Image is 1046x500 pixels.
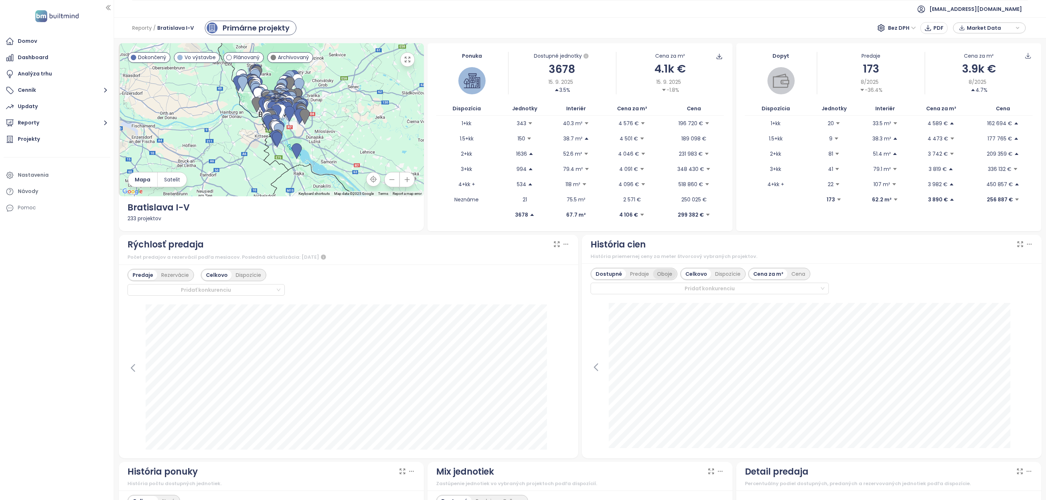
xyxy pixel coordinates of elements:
p: 2 571 € [623,196,641,204]
span: [EMAIL_ADDRESS][DOMAIN_NAME] [929,0,1022,18]
button: Cenník [4,83,110,98]
div: História ponuky [127,465,198,479]
p: 9 [829,135,832,143]
div: button [957,22,1022,33]
th: Cena za m² [909,102,973,116]
td: 4+kk + [436,177,497,192]
td: 1+kk [436,116,497,131]
div: Dashboard [18,53,48,62]
p: 40.3 m² [563,119,583,127]
img: Google [121,187,145,196]
span: caret-down [892,167,897,172]
img: wallet [773,73,789,89]
span: caret-down [705,212,710,217]
p: 336 132 € [988,165,1011,173]
span: caret-up [584,136,589,141]
span: Map data ©2025 Google [334,192,374,196]
span: caret-up [528,151,534,156]
span: 8/2025 [969,78,986,86]
button: PDF [920,22,948,34]
span: caret-up [1014,151,1019,156]
span: caret-down [949,151,954,156]
div: 233 projektov [127,214,415,222]
span: caret-up [892,151,897,156]
span: caret-down [706,167,711,172]
div: Rýchlosť predaja [127,238,204,251]
div: História cien [591,238,646,251]
span: caret-down [705,182,710,187]
p: 1636 [516,150,527,158]
p: 518 860 € [678,180,703,188]
span: caret-down [835,167,840,172]
span: caret-up [893,136,898,141]
span: caret-down [640,121,645,126]
div: Dopyt [745,52,817,60]
div: Mix jednotiek [436,465,494,479]
p: 20 [828,119,834,127]
p: 33.5 m² [873,119,891,127]
a: Projekty [4,132,110,147]
p: 177 765 € [988,135,1012,143]
td: 4+kk + [745,177,806,192]
p: 189 098 € [681,135,706,143]
p: 3 982 € [928,180,948,188]
span: Archivovaný [278,53,309,61]
p: 4 091 € [619,165,638,173]
p: 231 983 € [679,150,703,158]
p: 4 473 € [928,135,948,143]
div: Oboje [653,269,676,279]
span: caret-down [835,121,840,126]
p: 348 430 € [677,165,704,173]
div: História priemernej ceny za meter štvorcový vybraných projektov. [591,253,1033,260]
p: 450 857 € [986,180,1013,188]
span: Dokončený [138,53,166,61]
span: caret-down [835,151,840,156]
th: Dispozícia [745,102,806,116]
span: caret-down [893,197,898,202]
p: 41 [828,165,833,173]
div: 173 [817,60,925,77]
th: Interiér [862,102,909,116]
img: house [464,73,480,89]
span: caret-down [950,136,955,141]
div: Celkovo [681,269,711,279]
span: caret-down [640,167,645,172]
span: caret-down [584,151,589,156]
div: 3.9k € [925,60,1033,77]
th: Cena [973,102,1033,116]
p: 4 589 € [928,119,948,127]
p: 4 096 € [619,180,639,188]
td: 2+kk [745,146,806,161]
a: primary [205,21,296,35]
a: Analýza trhu [4,67,110,81]
p: 994 [516,165,527,173]
div: Pomoc [4,201,110,215]
div: Predaje [626,269,653,279]
div: Počet predajov a rezervácií podľa mesiacov. Posledná aktualizácia: [DATE] [127,253,570,262]
div: 3678 [508,61,616,78]
p: 3 819 € [929,165,947,173]
p: 256 887 € [987,196,1013,204]
p: 38.7 m² [563,135,583,143]
span: caret-up [1014,182,1019,187]
a: Nastavenia [4,168,110,183]
div: 3.5% [554,86,570,94]
p: 118 m² [565,180,580,188]
div: Cena za m² [655,52,685,60]
div: Projekty [18,135,40,144]
div: Dostupné [592,269,626,279]
p: 250 025 € [681,196,707,204]
td: 2+kk [436,146,497,161]
td: Neznáme [436,192,497,207]
span: caret-down [641,151,646,156]
p: 79.1 m² [873,165,891,173]
th: Cena za m² [600,102,664,116]
th: Dispozícia [436,102,497,116]
div: Percentuálny podiel dostupných, predaných a rezervovaných jednotiek podľa dispozície. [745,480,1033,487]
p: 150 [518,135,525,143]
div: Detail predaja [745,465,808,479]
div: -36.4% [860,86,883,94]
a: Updaty [4,99,110,114]
p: 534 [517,180,526,188]
span: Reporty [132,21,152,34]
